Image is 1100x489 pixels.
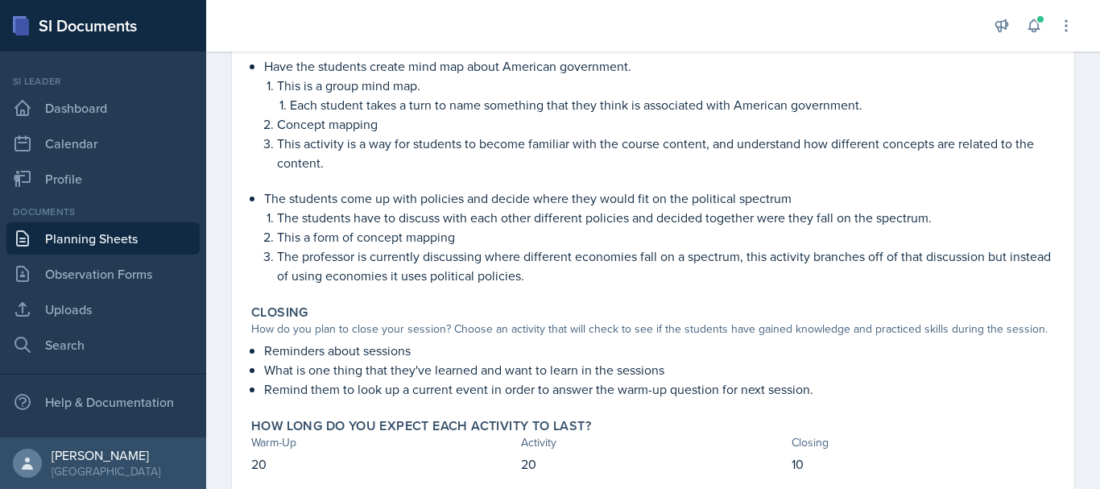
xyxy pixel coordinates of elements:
p: Reminders about sessions [264,341,1055,360]
p: 20 [521,454,784,474]
label: How long do you expect each activity to last? [251,418,591,434]
p: This a form of concept mapping [277,227,1055,247]
p: 20 [251,454,515,474]
p: Concept mapping [277,114,1055,134]
div: How do you plan to close your session? Choose an activity that will check to see if the students ... [251,321,1055,338]
p: This is a group mind map. [277,76,1055,95]
a: Calendar [6,127,200,160]
div: [GEOGRAPHIC_DATA] [52,463,160,479]
p: The students have to discuss with each other different policies and decided together were they fa... [277,208,1055,227]
div: Closing [792,434,1055,451]
div: Si leader [6,74,200,89]
a: Uploads [6,293,200,325]
div: Activity [521,434,784,451]
p: What is one thing that they've learned and want to learn in the sessions [264,360,1055,379]
div: [PERSON_NAME] [52,447,160,463]
div: Warm-Up [251,434,515,451]
p: Have the students create mind map about American government. [264,56,1055,76]
p: Remind them to look up a current event in order to answer the warm-up question for next session. [264,379,1055,399]
a: Dashboard [6,92,200,124]
p: The professor is currently discussing where different economies fall on a spectrum, this activity... [277,247,1055,285]
div: Documents [6,205,200,219]
a: Observation Forms [6,258,200,290]
a: Profile [6,163,200,195]
p: Each student takes a turn to name something that they think is associated with American government. [290,95,1055,114]
p: The students come up with policies and decide where they would fit on the political spectrum [264,189,1055,208]
a: Planning Sheets [6,222,200,255]
p: 10 [792,454,1055,474]
div: Help & Documentation [6,386,200,418]
label: Closing [251,305,308,321]
a: Search [6,329,200,361]
p: This activity is a way for students to become familiar with the course content, and understand ho... [277,134,1055,172]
